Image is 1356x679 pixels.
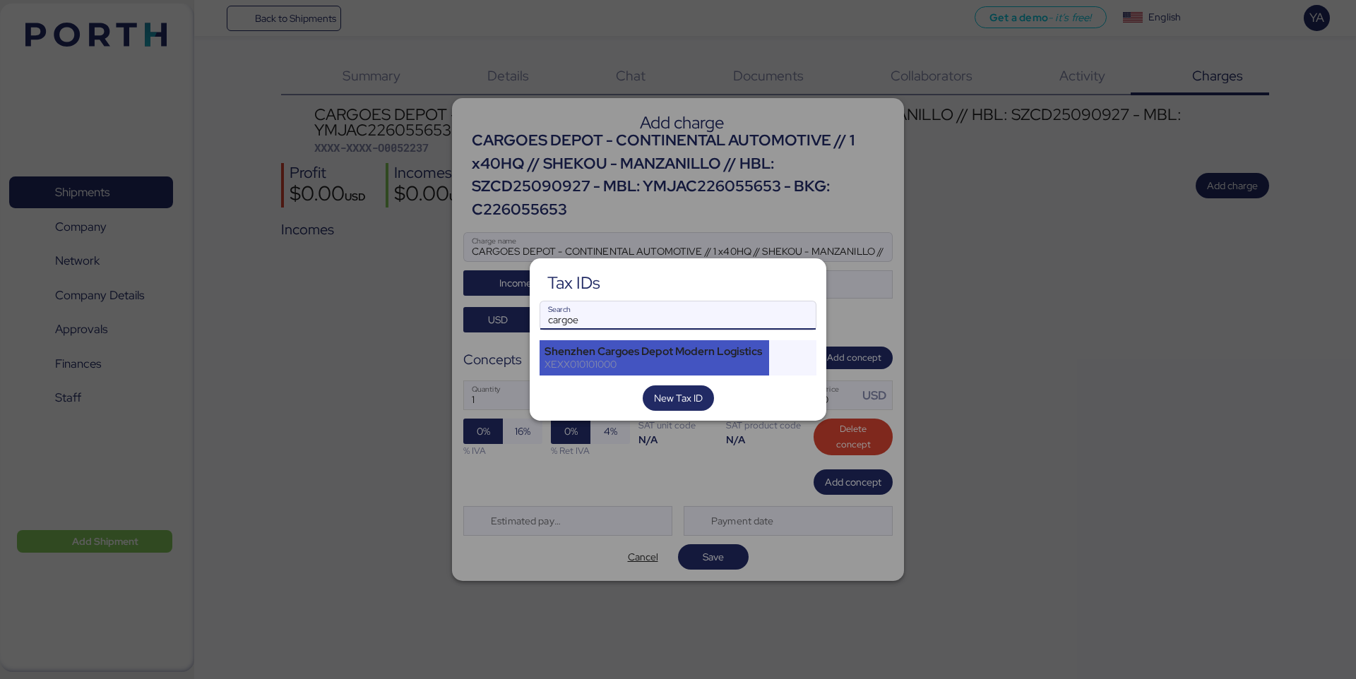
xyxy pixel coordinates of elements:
button: New Tax ID [643,385,714,411]
span: New Tax ID [654,390,703,407]
div: Shenzhen Cargoes Depot Modern Logistics [545,345,764,358]
div: XEXX010101000 [545,358,764,371]
input: Search [540,301,816,330]
div: Tax IDs [547,277,600,289]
